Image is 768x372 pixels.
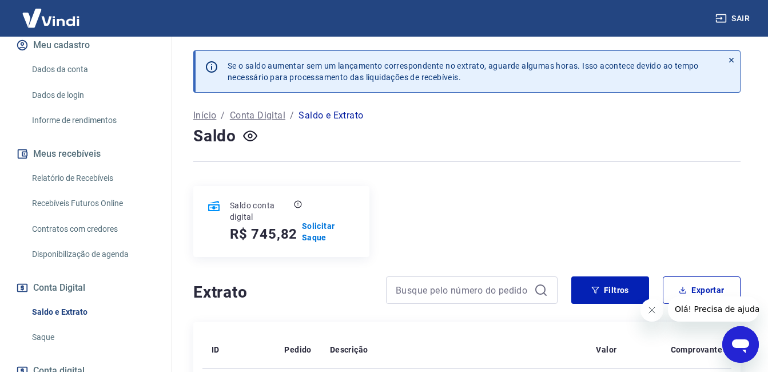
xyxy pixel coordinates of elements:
[7,8,96,17] span: Olá! Precisa de ajuda?
[230,200,292,223] p: Saldo conta digital
[27,58,157,81] a: Dados da conta
[27,326,157,349] a: Saque
[27,109,157,132] a: Informe de rendimentos
[228,60,699,83] p: Se o saldo aumentar sem um lançamento correspondente no extrato, aguarde algumas horas. Isso acon...
[27,243,157,266] a: Disponibilização de agenda
[14,141,157,167] button: Meus recebíveis
[299,109,363,122] p: Saldo e Extrato
[671,344,722,355] p: Comprovante
[193,281,372,304] h4: Extrato
[27,300,157,324] a: Saldo e Extrato
[230,109,285,122] a: Conta Digital
[212,344,220,355] p: ID
[722,326,759,363] iframe: Botão para abrir a janela de mensagens
[221,109,225,122] p: /
[330,344,368,355] p: Descrição
[193,109,216,122] a: Início
[663,276,741,304] button: Exportar
[230,225,297,243] h5: R$ 745,82
[396,282,530,299] input: Busque pelo número do pedido
[27,217,157,241] a: Contratos com credores
[14,33,157,58] button: Meu cadastro
[596,344,616,355] p: Valor
[284,344,311,355] p: Pedido
[290,109,294,122] p: /
[640,299,663,322] iframe: Fechar mensagem
[571,276,649,304] button: Filtros
[14,275,157,300] button: Conta Digital
[27,84,157,107] a: Dados de login
[27,192,157,215] a: Recebíveis Futuros Online
[713,8,754,29] button: Sair
[302,220,356,243] a: Solicitar Saque
[14,1,88,35] img: Vindi
[193,125,236,148] h4: Saldo
[668,296,759,322] iframe: Mensagem da empresa
[27,167,157,190] a: Relatório de Recebíveis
